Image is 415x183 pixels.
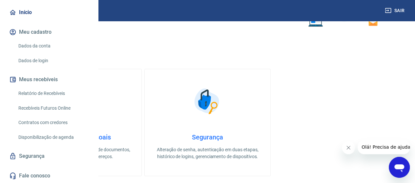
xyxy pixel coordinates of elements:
iframe: Botão para abrir a janela de mensagens [389,157,410,178]
iframe: Fechar mensagem [342,141,355,154]
h4: Segurança [155,133,259,141]
a: Relatório de Recebíveis [16,87,90,100]
a: Início [8,5,90,20]
a: SegurançaSegurançaAlteração de senha, autenticação em duas etapas, histórico de logins, gerenciam... [144,69,270,176]
button: Meus recebíveis [8,72,90,87]
a: Contratos com credores [16,116,90,129]
iframe: Mensagem da empresa [358,140,410,154]
button: Sair [384,5,407,17]
button: Meu cadastro [8,25,90,39]
p: Alteração de senha, autenticação em duas etapas, histórico de logins, gerenciamento de dispositivos. [155,146,259,160]
h5: O que deseja fazer hoje? [16,54,399,61]
a: Dados da conta [16,39,90,53]
a: Disponibilização de agenda [16,131,90,144]
a: Segurança [8,149,90,163]
a: Recebíveis Futuros Online [16,101,90,115]
a: Fale conosco [8,169,90,183]
a: Dados de login [16,54,90,67]
img: Segurança [191,85,224,118]
span: Olá! Precisa de ajuda? [4,5,55,10]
